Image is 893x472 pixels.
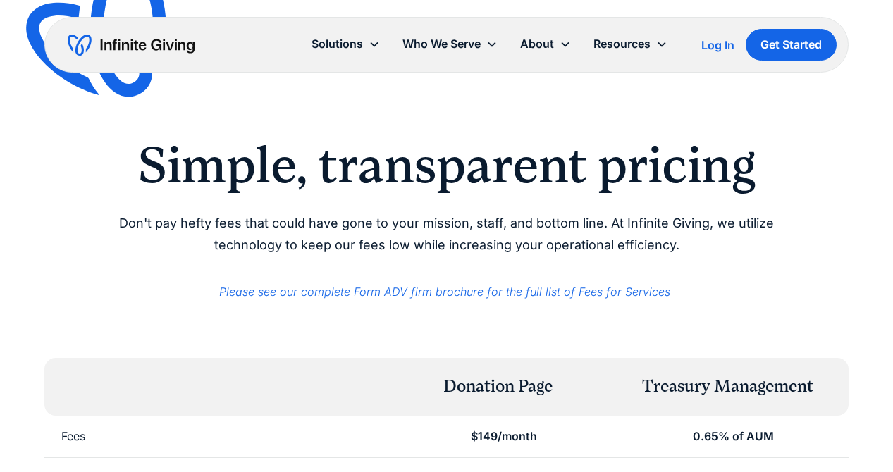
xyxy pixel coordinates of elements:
[86,213,808,256] p: Don't pay hefty fees that could have gone to your mission, staff, and bottom line. At Infinite Gi...
[693,427,774,446] div: 0.65% of AUM
[701,39,734,51] div: Log In
[219,285,670,299] a: Please see our complete Form ADV firm brochure for the full list of Fees for Services
[61,427,85,446] div: Fees
[402,35,481,54] div: Who We Serve
[312,35,363,54] div: Solutions
[86,135,808,196] h2: Simple, transparent pricing
[68,34,195,56] a: home
[642,375,813,399] div: Treasury Management
[593,35,651,54] div: Resources
[391,29,509,59] div: Who We Serve
[443,375,553,399] div: Donation Page
[746,29,837,61] a: Get Started
[520,35,554,54] div: About
[471,427,537,446] div: $149/month
[582,29,679,59] div: Resources
[300,29,391,59] div: Solutions
[701,37,734,54] a: Log In
[509,29,582,59] div: About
